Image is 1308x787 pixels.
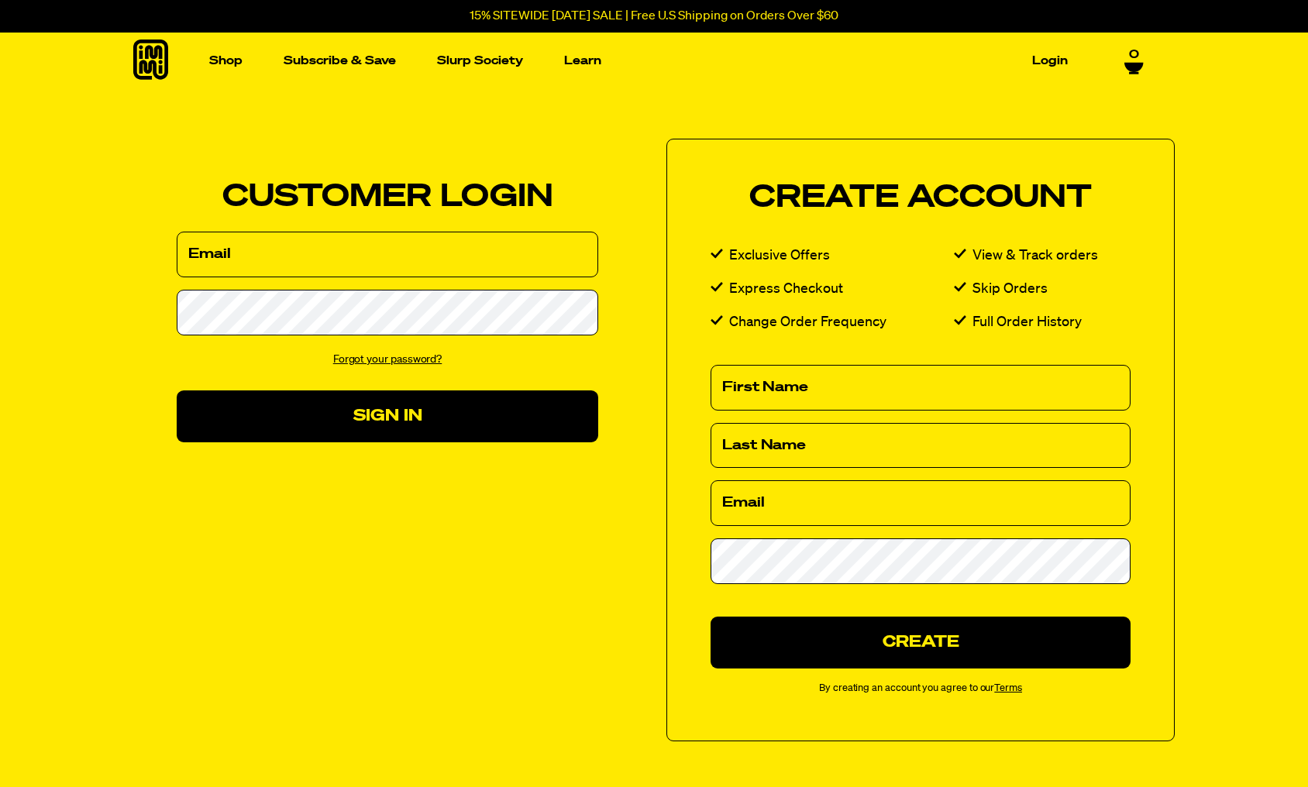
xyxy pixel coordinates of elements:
a: Login [1026,49,1074,73]
li: View & Track orders [954,245,1131,267]
li: Full Order History [954,311,1131,334]
small: By creating an account you agree to our [711,681,1131,697]
p: 15% SITEWIDE [DATE] SALE | Free U.S Shipping on Orders Over $60 [470,9,838,23]
a: Forgot your password? [333,354,442,365]
a: Slurp Society [431,49,529,73]
input: Last Name [711,423,1131,469]
h2: Customer Login [177,182,598,213]
li: Change Order Frequency [711,311,954,334]
a: Shop [203,49,249,73]
input: First Name [711,365,1131,411]
input: Email [177,232,598,277]
a: Subscribe & Save [277,49,402,73]
li: Express Checkout [711,278,954,301]
button: Sign In [177,390,598,442]
li: Exclusive Offers [711,245,954,267]
a: 0 [1124,45,1144,71]
a: Terms [994,683,1022,693]
nav: Main navigation [203,33,1074,89]
a: Learn [558,49,608,73]
li: Skip Orders [954,278,1131,301]
button: Create [711,617,1131,668]
h2: Create Account [711,183,1131,214]
input: Email [711,480,1131,526]
span: 0 [1129,45,1139,59]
